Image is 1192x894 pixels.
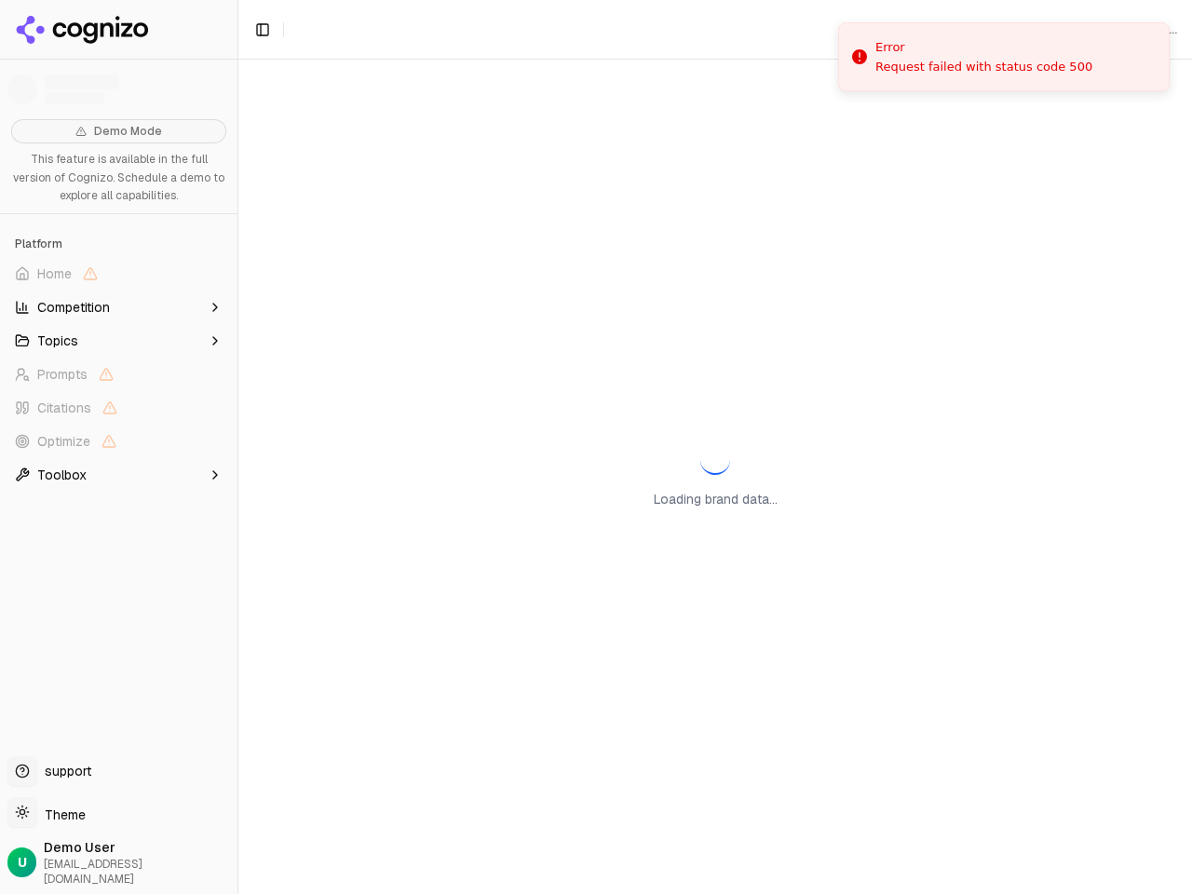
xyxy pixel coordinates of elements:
span: Citations [37,399,91,417]
div: Request failed with status code 500 [875,59,1092,75]
span: Theme [37,806,86,823]
span: Demo User [44,838,230,857]
span: Demo Mode [94,124,162,139]
div: Error [875,38,1092,57]
button: Toolbox [7,460,230,490]
div: Platform [7,229,230,259]
span: Competition [37,298,110,317]
span: U [18,853,27,872]
span: Toolbox [37,466,87,484]
p: Loading brand data... [654,490,778,508]
span: Prompts [37,365,88,384]
span: [EMAIL_ADDRESS][DOMAIN_NAME] [44,857,230,887]
span: Optimize [37,432,90,451]
p: This feature is available in the full version of Cognizo. Schedule a demo to explore all capabili... [11,151,226,206]
span: Topics [37,332,78,350]
span: support [37,762,91,780]
button: Topics [7,326,230,356]
button: Competition [7,292,230,322]
span: Home [37,264,72,283]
